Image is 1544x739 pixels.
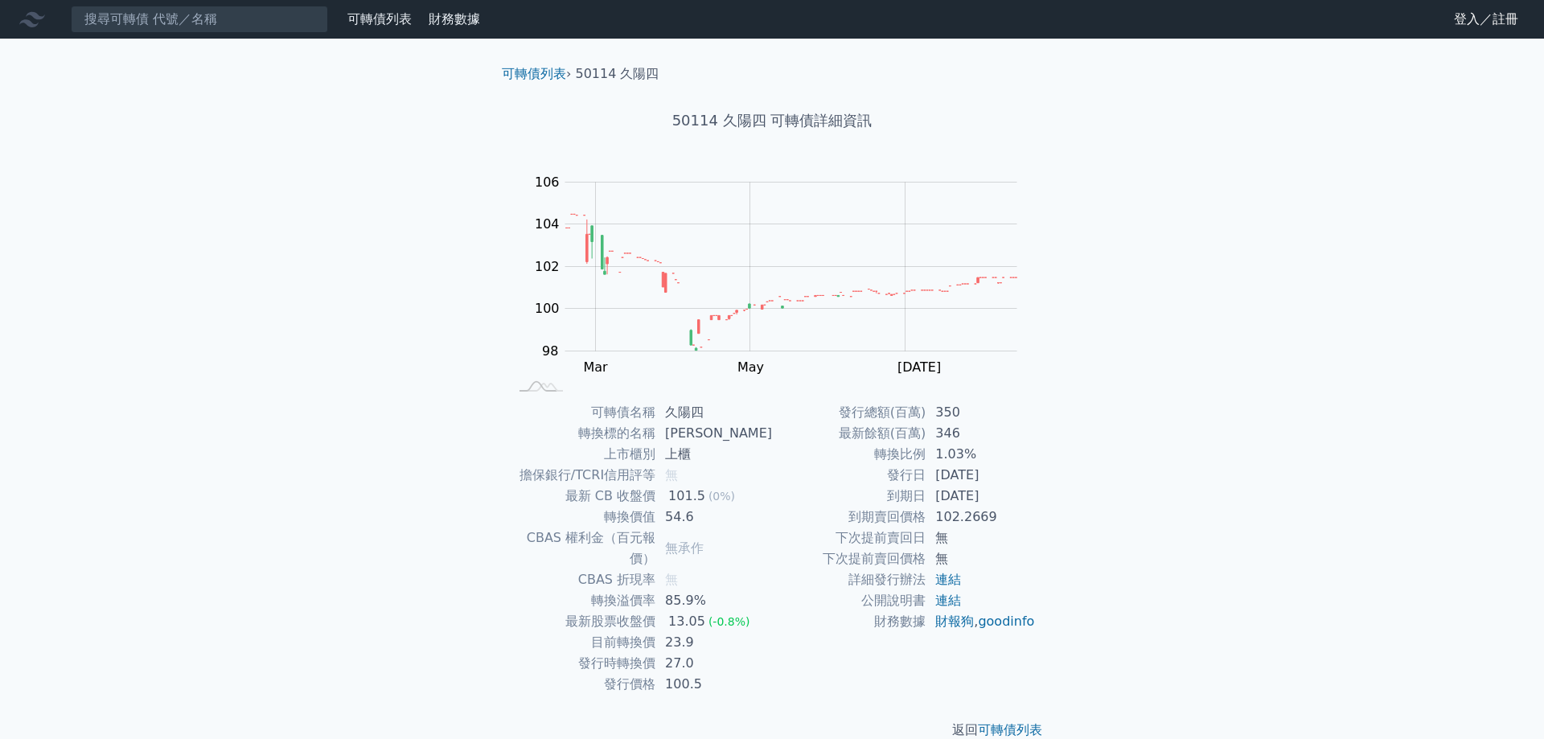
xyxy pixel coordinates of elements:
[542,343,558,359] tspan: 98
[772,465,926,486] td: 發行日
[978,722,1042,737] a: 可轉債列表
[926,611,1036,632] td: ,
[926,528,1036,548] td: 無
[535,216,560,232] tspan: 104
[347,11,412,27] a: 可轉債列表
[772,486,926,507] td: 到期日
[772,548,926,569] td: 下次提前賣回價格
[502,66,566,81] a: 可轉債列表
[535,259,560,274] tspan: 102
[935,593,961,608] a: 連結
[535,301,560,316] tspan: 100
[508,653,655,674] td: 發行時轉換價
[926,486,1036,507] td: [DATE]
[508,590,655,611] td: 轉換溢價率
[665,486,708,507] div: 101.5
[655,402,772,423] td: 久陽四
[935,572,961,587] a: 連結
[926,444,1036,465] td: 1.03%
[508,507,655,528] td: 轉換價值
[508,569,655,590] td: CBAS 折現率
[708,615,750,628] span: (-0.8%)
[508,402,655,423] td: 可轉債名稱
[772,507,926,528] td: 到期賣回價格
[583,359,608,375] tspan: Mar
[665,572,678,587] span: 無
[926,465,1036,486] td: [DATE]
[772,402,926,423] td: 發行總額(百萬)
[508,528,655,569] td: CBAS 權利金（百元報價）
[737,359,764,375] tspan: May
[489,109,1055,132] h1: 50114 久陽四 可轉債詳細資訊
[655,590,772,611] td: 85.9%
[897,359,941,375] tspan: [DATE]
[655,507,772,528] td: 54.6
[665,611,708,632] div: 13.05
[772,444,926,465] td: 轉換比例
[772,423,926,444] td: 最新餘額(百萬)
[576,64,659,84] li: 50114 久陽四
[429,11,480,27] a: 財務數據
[935,614,974,629] a: 財報狗
[655,653,772,674] td: 27.0
[772,528,926,548] td: 下次提前賣回日
[655,423,772,444] td: [PERSON_NAME]
[978,614,1034,629] a: goodinfo
[508,423,655,444] td: 轉換標的名稱
[71,6,328,33] input: 搜尋可轉債 代號／名稱
[772,590,926,611] td: 公開說明書
[655,632,772,653] td: 23.9
[926,507,1036,528] td: 102.2669
[527,174,1041,375] g: Chart
[502,64,571,84] li: ›
[1441,6,1531,32] a: 登入／註冊
[508,632,655,653] td: 目前轉換價
[508,611,655,632] td: 最新股票收盤價
[508,444,655,465] td: 上市櫃別
[926,423,1036,444] td: 346
[655,674,772,695] td: 100.5
[772,569,926,590] td: 詳細發行辦法
[772,611,926,632] td: 財務數據
[926,402,1036,423] td: 350
[535,174,560,190] tspan: 106
[508,674,655,695] td: 發行價格
[508,465,655,486] td: 擔保銀行/TCRI信用評等
[665,540,704,556] span: 無承作
[708,490,735,503] span: (0%)
[508,486,655,507] td: 最新 CB 收盤價
[655,444,772,465] td: 上櫃
[926,548,1036,569] td: 無
[665,467,678,482] span: 無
